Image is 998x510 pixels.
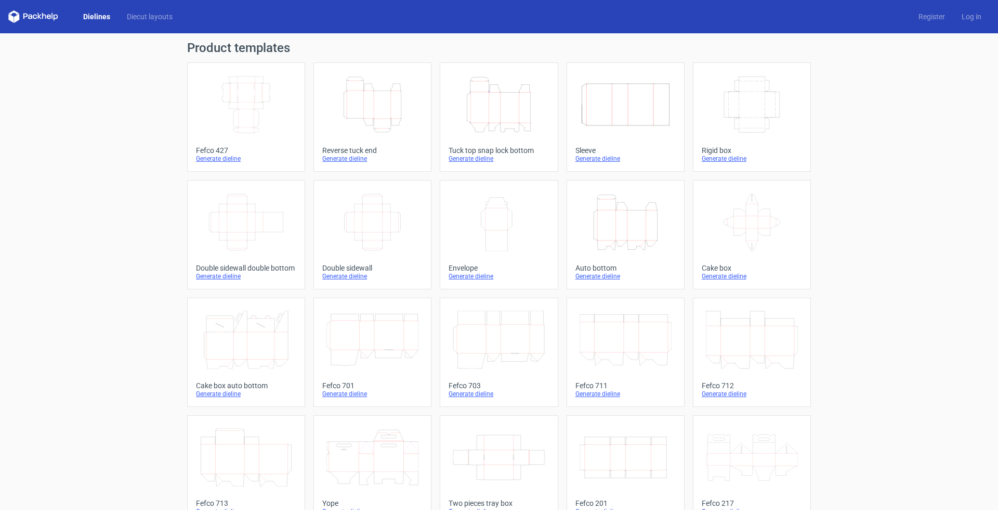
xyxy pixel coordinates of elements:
div: Generate dieline [575,155,676,163]
div: Fefco 711 [575,381,676,390]
div: Fefco 217 [702,499,802,507]
div: Fefco 701 [322,381,423,390]
div: Generate dieline [702,390,802,398]
a: Tuck top snap lock bottomGenerate dieline [440,62,558,172]
div: Two pieces tray box [449,499,549,507]
div: Generate dieline [575,390,676,398]
div: Generate dieline [322,390,423,398]
a: Dielines [75,11,119,22]
a: Fefco 711Generate dieline [567,298,685,407]
a: SleeveGenerate dieline [567,62,685,172]
div: Rigid box [702,146,802,155]
div: Generate dieline [575,272,676,280]
div: Generate dieline [702,155,802,163]
a: Register [910,11,953,22]
a: Double sidewall double bottomGenerate dieline [187,180,305,289]
a: Fefco 703Generate dieline [440,298,558,407]
div: Generate dieline [449,155,549,163]
div: Generate dieline [702,272,802,280]
a: EnvelopeGenerate dieline [440,180,558,289]
div: Tuck top snap lock bottom [449,146,549,155]
div: Fefco 703 [449,381,549,390]
a: Cake box auto bottomGenerate dieline [187,298,305,407]
div: Generate dieline [322,272,423,280]
h1: Product templates [187,42,811,54]
a: Rigid boxGenerate dieline [693,62,811,172]
a: Fefco 427Generate dieline [187,62,305,172]
div: Generate dieline [322,155,423,163]
a: Diecut layouts [119,11,181,22]
div: Generate dieline [196,155,296,163]
a: Fefco 701Generate dieline [313,298,431,407]
a: Double sidewallGenerate dieline [313,180,431,289]
a: Log in [953,11,990,22]
div: Generate dieline [196,272,296,280]
div: Reverse tuck end [322,146,423,155]
a: Reverse tuck endGenerate dieline [313,62,431,172]
div: Cake box [702,264,802,272]
div: Generate dieline [449,390,549,398]
div: Fefco 201 [575,499,676,507]
div: Yope [322,499,423,507]
div: Generate dieline [449,272,549,280]
div: Auto bottom [575,264,676,272]
div: Fefco 427 [196,146,296,155]
div: Sleeve [575,146,676,155]
div: Double sidewall [322,264,423,272]
div: Envelope [449,264,549,272]
div: Cake box auto bottom [196,381,296,390]
div: Fefco 713 [196,499,296,507]
div: Fefco 712 [702,381,802,390]
a: Auto bottomGenerate dieline [567,180,685,289]
a: Cake boxGenerate dieline [693,180,811,289]
div: Generate dieline [196,390,296,398]
div: Double sidewall double bottom [196,264,296,272]
a: Fefco 712Generate dieline [693,298,811,407]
